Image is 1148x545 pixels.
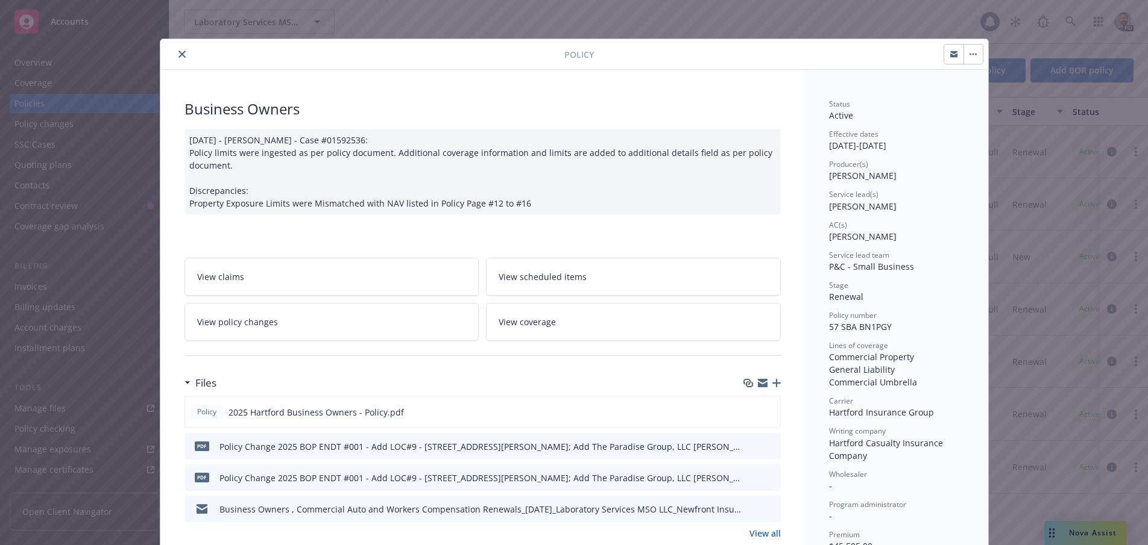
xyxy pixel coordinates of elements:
[829,250,889,260] span: Service lead team
[229,406,404,419] span: 2025 Hartford Business Owners - Policy.pdf
[829,201,897,212] span: [PERSON_NAME]
[219,440,741,453] div: Policy Change 2025 BOP ENDT #001 - Add LOC#9 - [STREET_ADDRESS][PERSON_NAME]; Add The Paradise Gr...
[829,510,832,522] span: -
[564,48,594,61] span: Policy
[829,99,850,109] span: Status
[829,129,878,139] span: Effective dates
[499,270,587,283] span: View scheduled items
[195,375,216,391] h3: Files
[184,303,479,341] a: View policy changes
[745,406,755,419] button: download file
[829,321,892,332] span: 57 SBA BN1PGY
[184,129,781,214] div: [DATE] - [PERSON_NAME] - Case #01592536: Policy limits were ingested as per policy document. Addi...
[829,499,906,509] span: Program administrator
[829,376,964,388] div: Commercial Umbrella
[829,310,877,320] span: Policy number
[746,503,755,515] button: download file
[829,220,847,230] span: AC(s)
[829,129,964,152] div: [DATE] - [DATE]
[184,99,781,119] div: Business Owners
[195,441,209,450] span: pdf
[765,406,775,419] button: preview file
[829,437,945,461] span: Hartford Casualty Insurance Company
[175,47,189,61] button: close
[749,527,781,540] a: View all
[219,472,741,484] div: Policy Change 2025 BOP ENDT #001 - Add LOC#9 - [STREET_ADDRESS][PERSON_NAME]; Add The Paradise Gr...
[829,170,897,181] span: [PERSON_NAME]
[829,426,886,436] span: Writing company
[829,231,897,242] span: [PERSON_NAME]
[184,375,216,391] div: Files
[829,469,867,479] span: Wholesaler
[195,406,219,417] span: Policy
[829,261,914,272] span: P&C - Small Business
[746,440,755,453] button: download file
[829,529,860,540] span: Premium
[746,472,755,484] button: download file
[219,503,741,515] div: Business Owners , Commercial Auto and Workers Compensation Renewals_[DATE]_Laboratory Services MS...
[829,350,964,363] div: Commercial Property
[829,406,934,418] span: Hartford Insurance Group
[829,340,888,350] span: Lines of coverage
[499,316,556,328] span: View coverage
[486,303,781,341] a: View coverage
[195,473,209,482] span: pdf
[197,270,244,283] span: View claims
[829,189,878,199] span: Service lead(s)
[829,110,853,121] span: Active
[829,480,832,491] span: -
[184,258,479,296] a: View claims
[829,396,853,406] span: Carrier
[765,472,776,484] button: preview file
[765,440,776,453] button: preview file
[765,503,776,515] button: preview file
[829,363,964,376] div: General Liability
[829,159,868,169] span: Producer(s)
[486,258,781,296] a: View scheduled items
[829,291,863,302] span: Renewal
[829,280,848,290] span: Stage
[197,316,278,328] span: View policy changes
